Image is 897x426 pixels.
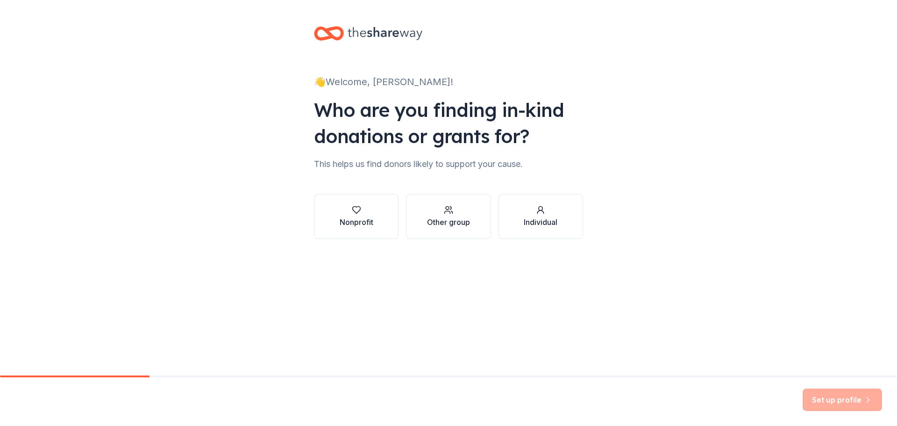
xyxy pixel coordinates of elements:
div: Nonprofit [340,217,373,228]
div: This helps us find donors likely to support your cause. [314,157,583,172]
div: Who are you finding in-kind donations or grants for? [314,97,583,149]
div: Individual [524,217,557,228]
div: 👋 Welcome, [PERSON_NAME]! [314,74,583,89]
button: Individual [498,194,583,239]
div: Other group [427,217,470,228]
button: Nonprofit [314,194,399,239]
button: Other group [406,194,491,239]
